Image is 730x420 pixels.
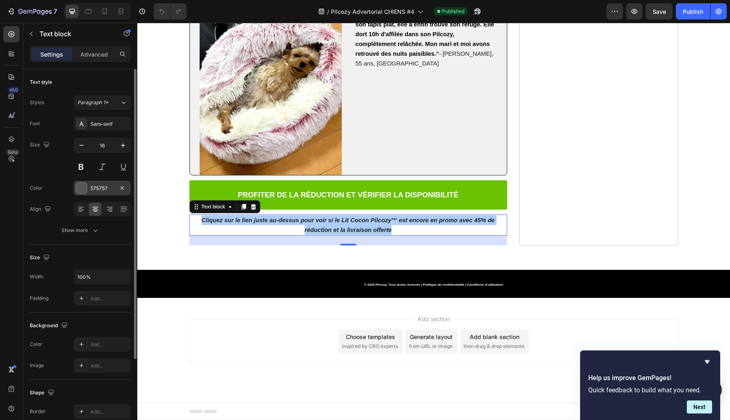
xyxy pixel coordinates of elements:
button: Save [646,3,673,20]
div: Sans-serif [90,120,129,128]
div: Shape [30,387,56,398]
p: Settings [40,50,63,59]
button: Publish [676,3,710,20]
button: Next question [687,400,712,413]
div: Undo/Redo [154,3,187,20]
div: Width [30,273,43,280]
div: Align [30,204,53,215]
span: Save [653,8,666,15]
div: Image [30,362,44,369]
p: Quick feedback to build what you need. [588,386,712,394]
strong: Cliquez sur le lien juste au-dessus pour voir si le Lit Cocon Pilcozy™ est encore en promo avec 4... [64,194,358,210]
div: Add... [90,408,129,416]
strong: " [299,28,301,34]
div: Show more [62,226,99,234]
div: Color [30,184,42,192]
button: 7 [3,3,61,20]
strong: PROFITER DE LA RÉDUCTION ET VÉRIFIER LA DISPONIBILITÉ [101,168,321,176]
span: Published [442,8,464,15]
button: Paragraph 1* [74,95,131,110]
p: 7 [53,7,57,16]
span: Pilcozy Advertorial CHIENS #4 [331,7,414,16]
span: Add section [277,292,316,300]
div: 575757 [90,185,114,192]
div: Background [30,320,69,331]
h2: Help us improve GemPages! [588,373,712,383]
div: Rich Text Editor. Editing area: main [101,166,321,179]
div: Size [30,140,51,151]
div: Border [30,408,46,415]
div: Generate layout [273,310,315,318]
div: 450 [8,87,20,93]
iframe: Design area [137,23,730,420]
button: Show more [30,223,131,238]
div: Text style [30,79,52,86]
div: Color [30,341,42,348]
button: Hide survey [702,357,712,367]
div: Add blank section [332,310,382,318]
span: from URL or image [272,320,315,327]
a: Rich Text Editor. Editing area: main [52,157,370,187]
input: Auto [74,269,130,284]
div: Size [30,252,51,263]
span: then drag & drop elements [326,320,387,327]
p: Text block [40,29,109,39]
span: inspired by CRO experts [205,320,261,327]
span: © 2025 Pilcozy. Tous droits réservés | Politique de confidentialité | Conditions d’utilisation [227,260,366,264]
div: Beta [6,149,20,155]
div: Text block [62,180,90,188]
div: Add... [90,341,129,348]
div: Help us improve GemPages! [588,357,712,413]
div: Font [30,120,40,127]
p: Advanced [80,50,108,59]
div: Add... [90,295,129,302]
div: Add... [90,362,129,370]
div: Padding [30,295,48,302]
span: Paragraph 1* [77,99,108,106]
div: Rich Text Editor. Editing area: main [52,192,370,213]
div: Choose templates [209,310,258,318]
span: / [327,7,329,16]
div: Styles [30,99,44,106]
div: Publish [683,7,703,16]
